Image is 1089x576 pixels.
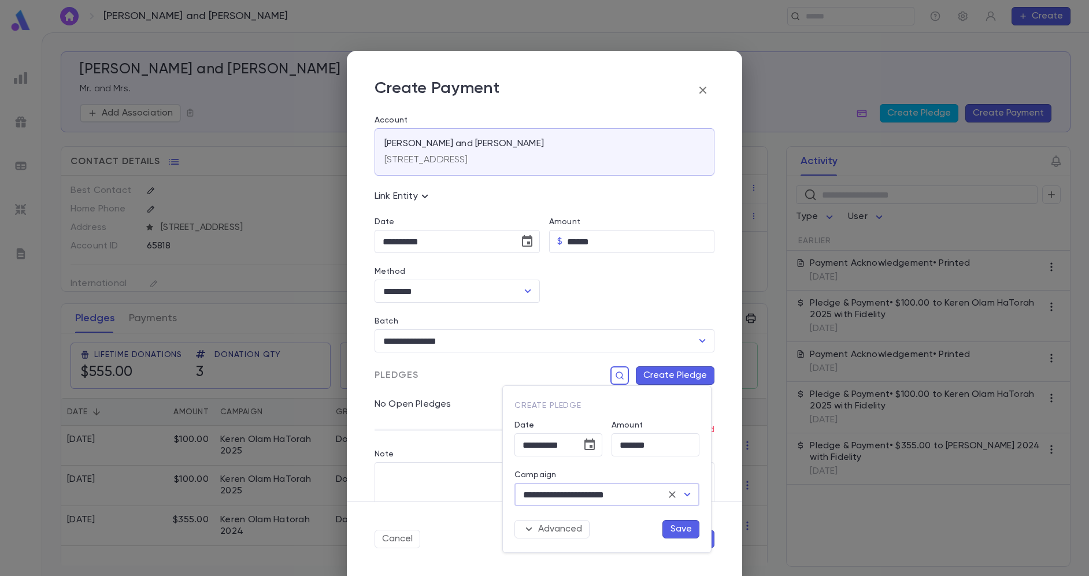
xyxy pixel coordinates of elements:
label: Campaign [514,470,556,480]
button: Choose date, selected date is Aug 26, 2025 [578,433,601,456]
button: Open [679,486,695,503]
label: Date [514,421,602,430]
span: Create Pledge [514,402,581,410]
button: Clear [664,486,680,503]
label: Amount [612,421,643,430]
button: Save [662,520,699,538]
button: Advanced [514,520,590,538]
